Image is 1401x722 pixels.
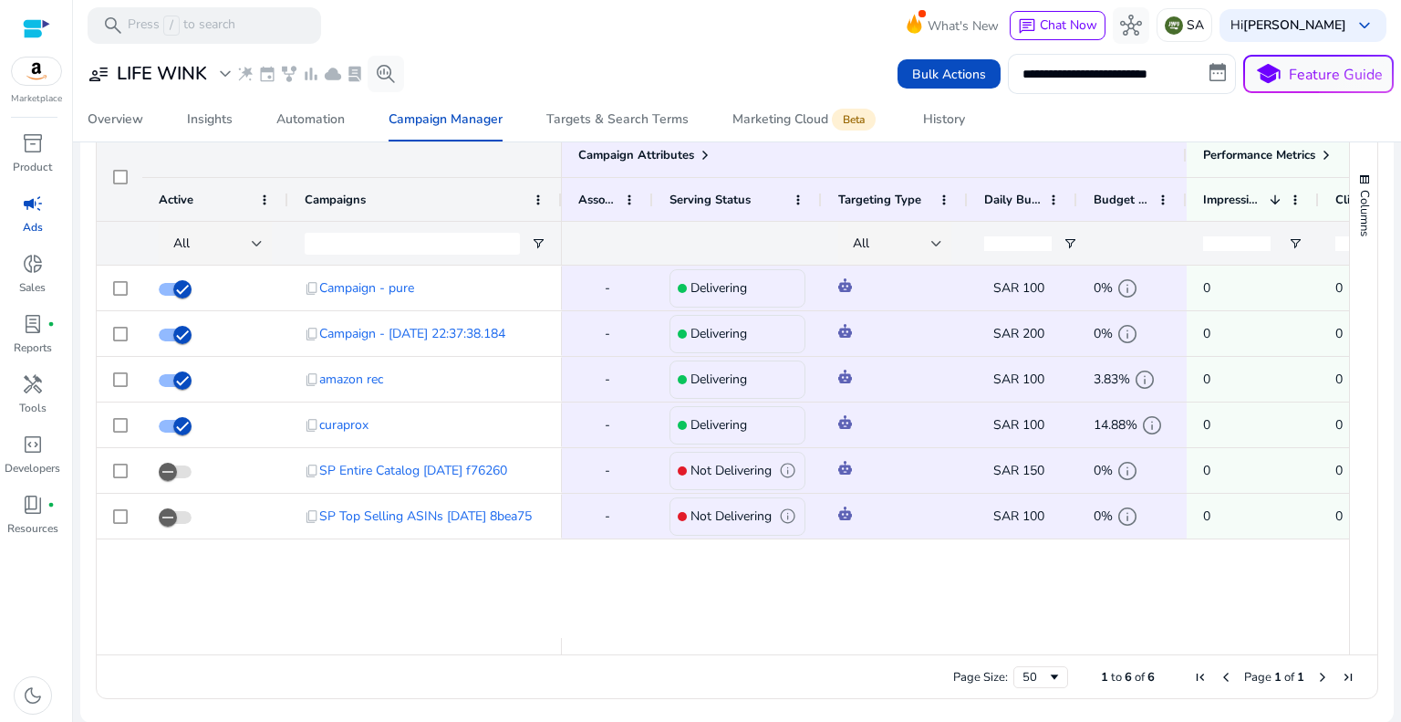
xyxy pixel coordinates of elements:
span: info [1134,369,1156,391]
span: 1 [1101,669,1108,685]
span: All [853,235,869,252]
span: of [1135,669,1145,685]
div: Next Page [1315,670,1330,685]
span: info [779,507,796,525]
span: content_copy [305,418,319,433]
span: book_4 [22,494,44,516]
span: Page [1244,669,1271,685]
p: Sales [19,279,46,296]
span: wand_stars [236,65,254,83]
span: 3.83% [1094,361,1130,398]
h3: LIFE WINK [117,63,207,85]
button: schoolFeature Guide [1243,55,1394,93]
span: info [1116,277,1138,299]
b: [PERSON_NAME] [1243,16,1346,34]
span: 0% [1094,497,1113,535]
span: Campaign - [DATE] 22:37:38.184 [319,315,505,352]
span: content_copy [305,281,319,296]
span: event [258,65,276,83]
span: campaign [22,193,44,215]
p: Reports [14,340,52,356]
span: Associated Rules [578,192,617,208]
span: 1 [1297,669,1304,685]
div: - [578,452,637,489]
span: Chat Now [1040,16,1097,34]
span: info [1116,323,1138,345]
span: search [102,15,124,37]
span: 6 [1125,669,1132,685]
div: Automation [276,113,345,126]
span: content_copy [305,372,319,387]
button: Open Filter Menu [1063,236,1077,251]
span: 0% [1094,269,1113,307]
div: Marketing Cloud [732,112,879,127]
mat-icon: edit [1056,320,1080,348]
p: 0 [1203,315,1302,352]
p: 0 [1203,269,1302,307]
p: 0 [1203,406,1302,444]
p: Developers [5,460,60,476]
span: Beta [832,109,876,131]
span: / [163,16,180,36]
span: curaprox [319,406,368,444]
mat-icon: edit [1056,457,1080,485]
mat-icon: edit [1056,275,1080,302]
button: Open Filter Menu [531,236,545,251]
div: Overview [88,113,143,126]
span: expand_more [214,63,236,85]
div: Page Size: [953,669,1008,685]
span: SAR 100 [993,279,1044,297]
p: 0 [1203,497,1302,535]
div: Campaign Manager [389,113,503,126]
span: fiber_manual_record [47,501,55,508]
p: Delivering [690,361,747,398]
span: SP Top Selling ASINs [DATE] 8bea75 [319,497,532,535]
span: What's New [928,10,999,42]
div: - [578,315,637,352]
span: amazon rec [319,361,383,398]
button: chatChat Now [1010,11,1105,40]
mat-icon: edit [1056,503,1080,530]
span: SAR 100 [993,371,1044,388]
div: - [578,497,637,535]
span: Clicks [1335,192,1367,208]
span: chat [1018,17,1036,36]
span: donut_small [22,253,44,275]
span: content_copy [305,327,319,341]
p: Delivering [690,315,747,352]
p: Not Delivering [690,497,772,535]
span: Active [159,192,193,208]
span: Budget Used [1094,192,1150,208]
div: Previous Page [1219,670,1233,685]
p: Feature Guide [1289,64,1383,86]
div: - [578,269,637,307]
span: 6 [1147,669,1155,685]
span: Campaign - pure [319,269,414,307]
span: SP Entire Catalog [DATE] f76260 [319,452,507,489]
span: keyboard_arrow_down [1354,15,1375,37]
span: SAR 200 [993,325,1044,342]
img: sa.svg [1165,16,1183,35]
img: amazon.svg [12,58,61,85]
div: Insights [187,113,233,126]
span: to [1111,669,1122,685]
span: user_attributes [88,63,109,85]
button: search_insights [368,56,404,92]
p: 0 [1203,452,1302,489]
span: content_copy [305,509,319,524]
span: SAR 100 [993,507,1044,525]
span: lab_profile [22,313,44,335]
input: Campaigns Filter Input [305,233,520,255]
div: History [923,113,965,126]
span: bar_chart [302,65,320,83]
span: code_blocks [22,434,44,455]
mat-icon: edit [1056,412,1080,439]
span: search_insights [375,63,397,85]
span: Performance Metrics [1203,147,1315,163]
span: 1 [1274,669,1282,685]
span: Campaign Attributes [578,147,694,163]
span: inventory_2 [22,132,44,154]
span: handyman [22,373,44,395]
p: Tools [19,400,47,416]
div: 50 [1022,669,1047,685]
